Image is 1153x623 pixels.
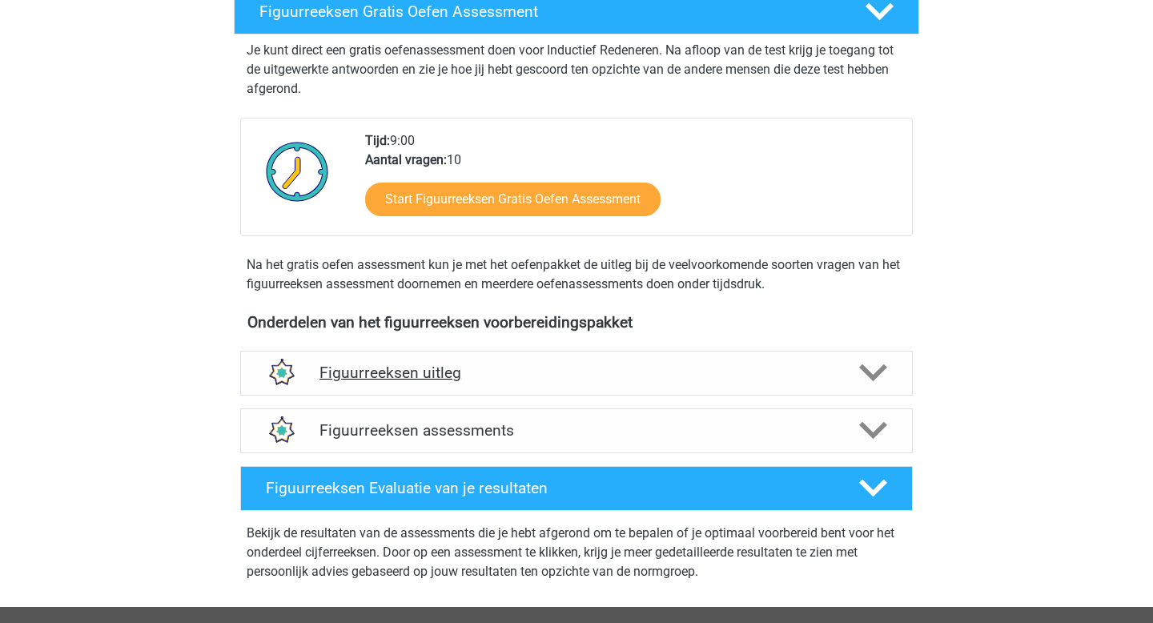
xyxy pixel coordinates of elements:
[259,2,839,21] h4: Figuurreeksen Gratis Oefen Assessment
[234,351,919,396] a: uitleg Figuurreeksen uitleg
[234,408,919,453] a: assessments Figuurreeksen assessments
[365,183,661,216] a: Start Figuurreeksen Gratis Oefen Assessment
[247,41,906,98] p: Je kunt direct een gratis oefenassessment doen voor Inductief Redeneren. Na afloop van de test kr...
[260,410,301,451] img: figuurreeksen assessments
[247,524,906,581] p: Bekijk de resultaten van de assessments die je hebt afgerond om te bepalen of je optimaal voorber...
[319,421,834,440] h4: Figuurreeksen assessments
[353,131,911,235] div: 9:00 10
[247,313,906,332] h4: Onderdelen van het figuurreeksen voorbereidingspakket
[240,255,913,294] div: Na het gratis oefen assessment kun je met het oefenpakket de uitleg bij de veelvoorkomende soorte...
[266,479,834,497] h4: Figuurreeksen Evaluatie van je resultaten
[365,152,447,167] b: Aantal vragen:
[319,364,834,382] h4: Figuurreeksen uitleg
[260,352,301,393] img: figuurreeksen uitleg
[257,131,338,211] img: Klok
[365,133,390,148] b: Tijd:
[234,466,919,511] a: Figuurreeksen Evaluatie van je resultaten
